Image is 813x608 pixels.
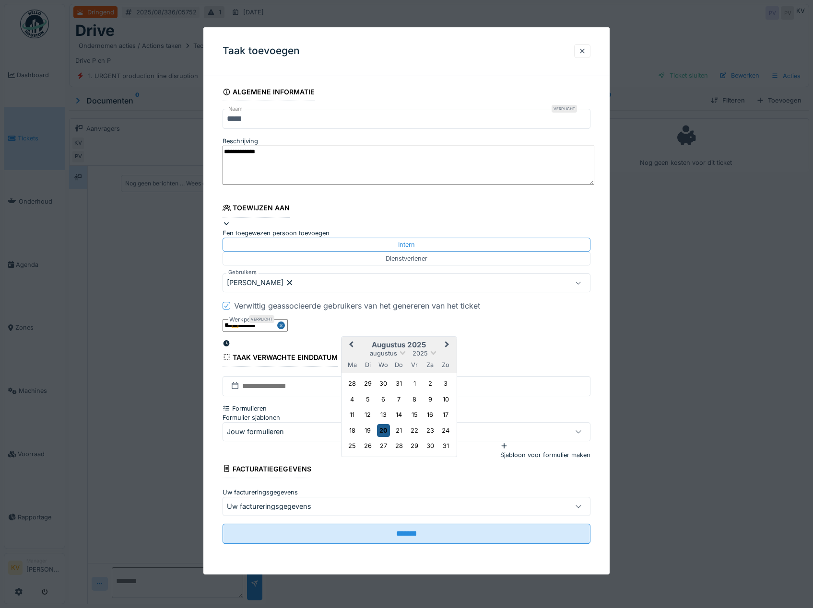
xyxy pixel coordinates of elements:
[361,408,374,421] div: Choose dinsdag 12 augustus 2025
[439,377,452,390] div: Choose zondag 3 augustus 2025
[439,358,452,371] div: zondag
[227,501,311,512] div: Uw factureringsgegevens
[361,424,374,437] div: Choose dinsdag 19 augustus 2025
[424,377,436,390] div: Choose zaterdag 2 augustus 2025
[552,105,577,113] div: Verplicht
[277,319,288,331] button: Close
[223,219,591,238] div: Een toegewezen persoon toevoegen
[370,350,397,357] span: augustus
[439,408,452,421] div: Choose zondag 17 augustus 2025
[377,377,390,390] div: Choose woensdag 30 juli 2025
[377,393,390,406] div: Choose woensdag 6 augustus 2025
[223,137,258,146] label: Beschrijving
[223,350,338,367] div: Taak verwachte einddatum
[392,408,405,421] div: Choose donderdag 14 augustus 2025
[408,424,421,437] div: Choose vrijdag 22 augustus 2025
[342,341,457,349] h2: augustus 2025
[439,439,452,452] div: Choose zondag 31 augustus 2025
[223,45,300,57] h3: Taak toevoegen
[346,358,359,371] div: maandag
[392,358,405,371] div: donderdag
[377,358,390,371] div: woensdag
[439,393,452,406] div: Choose zondag 10 augustus 2025
[424,408,436,421] div: Choose zaterdag 16 augustus 2025
[344,376,453,454] div: Month augustus, 2025
[424,358,436,371] div: zaterdag
[346,424,359,437] div: Choose maandag 18 augustus 2025
[346,377,359,390] div: Choose maandag 28 juli 2025
[346,439,359,452] div: Choose maandag 25 augustus 2025
[223,462,312,478] div: Facturatiegegevens
[500,441,590,459] div: Sjabloon voor formulier maken
[408,408,421,421] div: Choose vrijdag 15 augustus 2025
[346,393,359,406] div: Choose maandag 4 augustus 2025
[223,413,280,422] label: Formulier sjablonen
[346,408,359,421] div: Choose maandag 11 augustus 2025
[392,424,405,437] div: Choose donderdag 21 augustus 2025
[227,277,294,288] div: [PERSON_NAME]
[361,393,374,406] div: Choose dinsdag 5 augustus 2025
[424,439,436,452] div: Choose zaterdag 30 augustus 2025
[234,300,480,311] div: Verwittig geassocieerde gebruikers van het genereren van het ticket
[227,426,284,437] div: Jouw formulieren
[398,240,415,249] div: Intern
[377,408,390,421] div: Choose woensdag 13 augustus 2025
[342,338,358,353] button: Previous Month
[408,377,421,390] div: Choose vrijdag 1 augustus 2025
[392,393,405,406] div: Choose donderdag 7 augustus 2025
[361,358,374,371] div: dinsdag
[439,424,452,437] div: Choose zondag 24 augustus 2025
[424,393,436,406] div: Choose zaterdag 9 augustus 2025
[228,314,265,325] label: Werkperiode
[392,377,405,390] div: Choose donderdag 31 juli 2025
[377,439,390,452] div: Choose woensdag 27 augustus 2025
[408,393,421,406] div: Choose vrijdag 8 augustus 2025
[392,439,405,452] div: Choose donderdag 28 augustus 2025
[440,338,456,353] button: Next Month
[361,377,374,390] div: Choose dinsdag 29 juli 2025
[377,424,390,437] div: Choose woensdag 20 augustus 2025
[223,201,290,218] div: Toewijzen aan
[226,105,245,113] label: Naam
[361,439,374,452] div: Choose dinsdag 26 augustus 2025
[249,315,274,323] div: Verplicht
[223,85,315,101] div: Algemene informatie
[424,424,436,437] div: Choose zaterdag 23 augustus 2025
[226,268,259,276] label: Gebruikers
[223,488,298,497] label: Uw factureringsgegevens
[408,439,421,452] div: Choose vrijdag 29 augustus 2025
[408,358,421,371] div: vrijdag
[386,254,427,263] div: Dienstverlener
[223,404,591,413] div: Formulieren
[412,350,428,357] span: 2025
